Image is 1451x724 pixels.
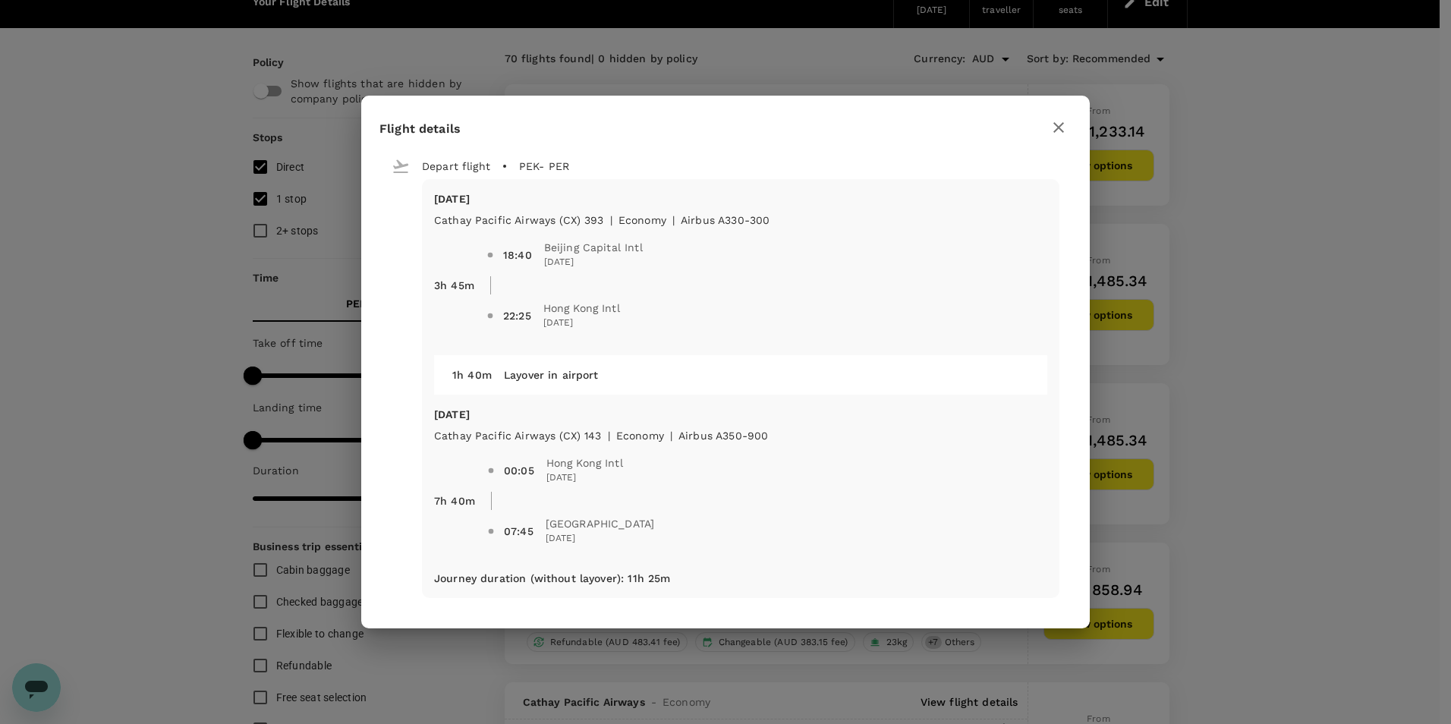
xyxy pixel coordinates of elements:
span: [GEOGRAPHIC_DATA] [546,516,655,531]
span: Beijing Capital Intl [544,240,643,255]
span: 1h 40m [452,369,492,381]
p: 7h 40m [434,493,475,508]
p: [DATE] [434,191,1047,206]
p: Cathay Pacific Airways (CX) 143 [434,428,602,443]
p: 3h 45m [434,278,474,293]
p: Depart flight [422,159,490,174]
p: Journey duration (without layover) : 11h 25m [434,571,670,586]
span: [DATE] [546,531,655,546]
p: economy [618,212,666,228]
p: [DATE] [434,407,1047,422]
span: Hong Kong Intl [546,455,623,471]
span: Hong Kong Intl [543,301,620,316]
span: | [670,430,672,442]
div: 07:45 [504,524,534,539]
p: Airbus A330-300 [681,212,770,228]
span: [DATE] [544,255,643,270]
span: | [610,214,612,226]
p: Cathay Pacific Airways (CX) 393 [434,212,604,228]
p: Airbus A350-900 [678,428,768,443]
span: | [672,214,675,226]
div: 22:25 [503,308,531,323]
p: economy [616,428,664,443]
div: 00:05 [504,463,534,478]
span: [DATE] [543,316,620,331]
span: [DATE] [546,471,623,486]
p: PEK - PER [519,159,569,174]
span: Flight details [379,121,461,136]
span: | [608,430,610,442]
span: Layover in airport [504,369,599,381]
div: 18:40 [503,247,532,263]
